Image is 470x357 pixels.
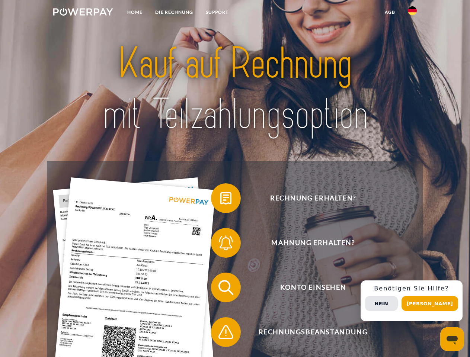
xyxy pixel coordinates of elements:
img: de [408,6,417,15]
button: Rechnung erhalten? [211,183,405,213]
div: Schnellhilfe [361,280,463,321]
img: qb_warning.svg [217,323,235,341]
h3: Benötigen Sie Hilfe? [365,285,458,292]
a: Home [121,6,149,19]
span: Rechnungsbeanstandung [222,317,404,347]
a: SUPPORT [199,6,235,19]
img: title-powerpay_de.svg [71,36,399,142]
img: qb_bill.svg [217,189,235,208]
button: [PERSON_NAME] [402,296,458,311]
a: agb [378,6,402,19]
iframe: Schaltfläche zum Öffnen des Messaging-Fensters [440,327,464,351]
button: Nein [365,296,398,311]
button: Rechnungsbeanstandung [211,317,405,347]
button: Konto einsehen [211,273,405,302]
button: Mahnung erhalten? [211,228,405,258]
span: Rechnung erhalten? [222,183,404,213]
span: Mahnung erhalten? [222,228,404,258]
span: Konto einsehen [222,273,404,302]
a: DIE RECHNUNG [149,6,199,19]
img: logo-powerpay-white.svg [53,8,113,16]
img: qb_bell.svg [217,234,235,252]
img: qb_search.svg [217,278,235,297]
